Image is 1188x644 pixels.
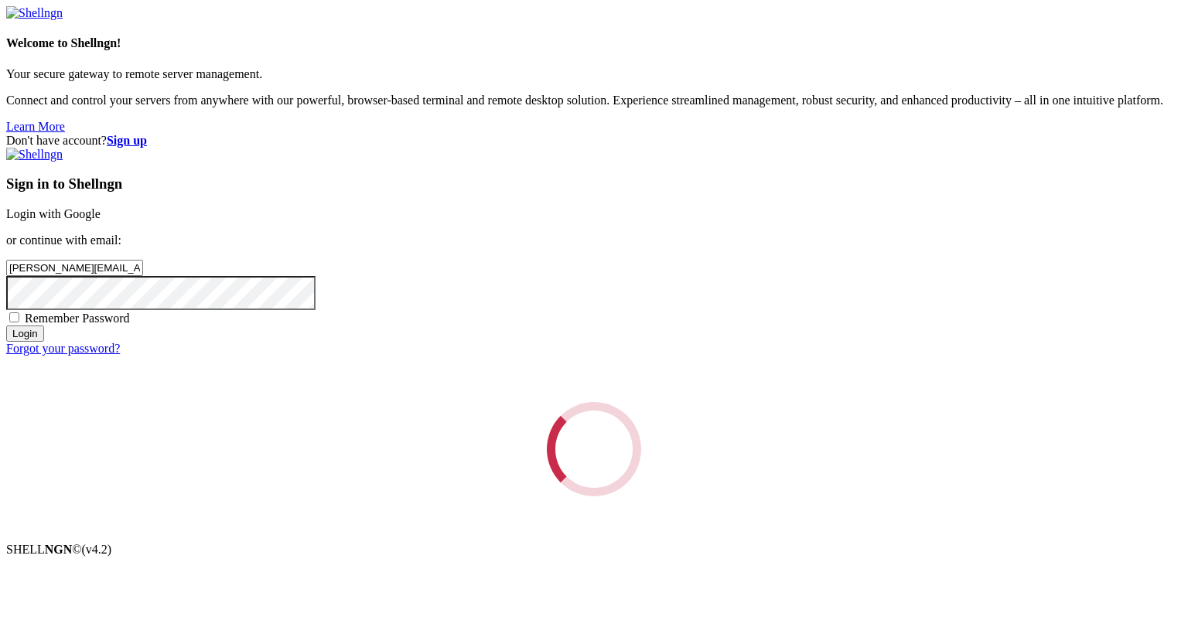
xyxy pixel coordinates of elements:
p: Your secure gateway to remote server management. [6,67,1182,81]
input: Remember Password [9,312,19,322]
a: Learn More [6,120,65,133]
p: Connect and control your servers from anywhere with our powerful, browser-based terminal and remo... [6,94,1182,107]
span: 4.2.0 [82,543,112,556]
h3: Sign in to Shellngn [6,175,1182,193]
div: Loading... [535,390,652,507]
a: Login with Google [6,207,101,220]
span: Remember Password [25,312,130,325]
img: Shellngn [6,148,63,162]
h4: Welcome to Shellngn! [6,36,1182,50]
a: Forgot your password? [6,342,120,355]
a: Sign up [107,134,147,147]
input: Login [6,325,44,342]
div: Don't have account? [6,134,1182,148]
input: Email address [6,260,143,276]
p: or continue with email: [6,233,1182,247]
b: NGN [45,543,73,556]
img: Shellngn [6,6,63,20]
span: SHELL © [6,543,111,556]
